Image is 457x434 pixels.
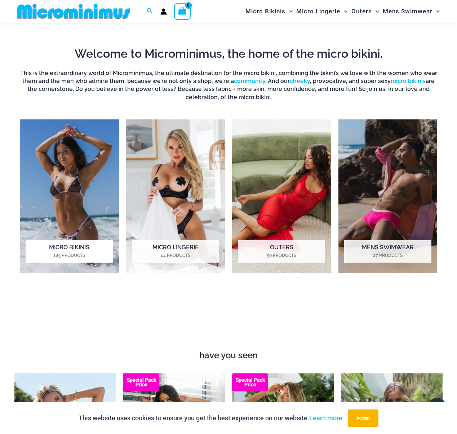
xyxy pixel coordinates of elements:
[351,2,372,21] span: Outers
[174,3,191,19] a: View Shopping Cart, empty
[383,2,432,21] span: Mens Swimwear
[391,78,426,84] a: micro bikinis
[245,2,285,21] span: Micro Bikinis
[20,292,437,346] iframe: TrustedSite Certified
[238,240,325,263] h2: Outers
[20,119,119,273] a: Visit product category Micro Bikinis
[232,119,331,273] a: Visit product category Outers
[243,1,443,22] nav: Site Navigation
[26,252,113,259] mark: 189 Products
[160,8,167,15] a: Account icon link
[381,2,442,21] a: Mens SwimwearMenu ToggleMenu Toggle
[147,7,153,16] a: Search icon link
[244,2,294,21] a: Micro BikinisMenu ToggleMenu Toggle
[126,119,225,273] img: Micro Lingerie
[20,119,119,273] img: Micro Bikinis
[338,119,438,273] img: Mens Swimwear
[309,414,342,422] a: Learn more
[14,3,133,19] img: MM SHOP LOGO FLAT
[348,409,378,427] button: Accept
[26,240,113,263] h2: Micro Bikinis
[232,119,331,273] img: Outers
[344,252,431,259] mark: 27 Products
[340,2,347,21] span: Menu Toggle
[344,240,431,263] h2: Mens Swimwear
[79,413,342,424] p: This website uses cookies to ensure you get the best experience on our website.
[432,2,440,21] span: Menu Toggle
[238,252,325,259] mark: 50 Products
[132,252,219,259] mark: 64 Products
[232,378,268,387] b: Special Pack Price
[350,2,381,21] a: OutersMenu ToggleMenu Toggle
[20,69,437,102] h6: This is the extraordinary world of Microminimus, the ultimate destination for the micro bikini, c...
[296,2,340,21] span: Micro Lingerie
[20,46,437,61] h2: Welcome to Microminimus, the home of the micro bikini.
[338,119,438,273] a: Visit product category Mens Swimwear
[132,240,219,263] h2: Micro Lingerie
[14,350,443,361] h4: have you seen
[285,2,293,21] span: Menu Toggle
[372,2,379,21] span: Menu Toggle
[294,2,349,21] a: Micro LingerieMenu ToggleMenu Toggle
[290,78,310,84] a: cheeky
[123,378,159,387] b: Special Pack Price
[126,119,225,273] a: Visit product category Micro Lingerie
[234,78,265,84] a: community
